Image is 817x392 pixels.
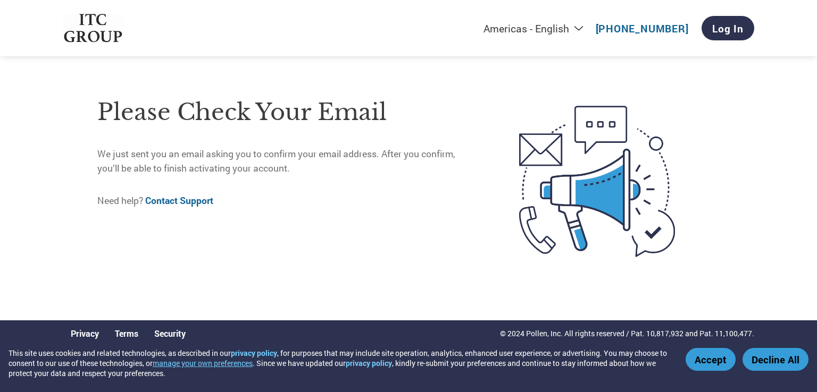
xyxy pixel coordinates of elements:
h1: Please check your email [97,95,474,130]
button: Decline All [743,348,808,371]
button: Accept [686,348,736,371]
a: privacy policy [346,358,392,368]
img: ITC Group [63,14,123,43]
p: Need help? [97,194,474,208]
img: open-email [474,87,720,276]
a: Contact Support [145,194,213,207]
a: Security [154,328,186,339]
button: manage your own preferences [153,358,253,368]
a: Log In [702,16,754,40]
a: privacy policy [231,348,277,358]
div: This site uses cookies and related technologies, as described in our , for purposes that may incl... [9,348,670,378]
p: We just sent you an email asking you to confirm your email address. After you confirm, you’ll be ... [97,147,474,175]
a: [PHONE_NUMBER] [596,22,689,35]
a: Terms [115,328,138,339]
a: Privacy [71,328,99,339]
p: © 2024 Pollen, Inc. All rights reserved / Pat. 10,817,932 and Pat. 11,100,477. [500,328,754,339]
